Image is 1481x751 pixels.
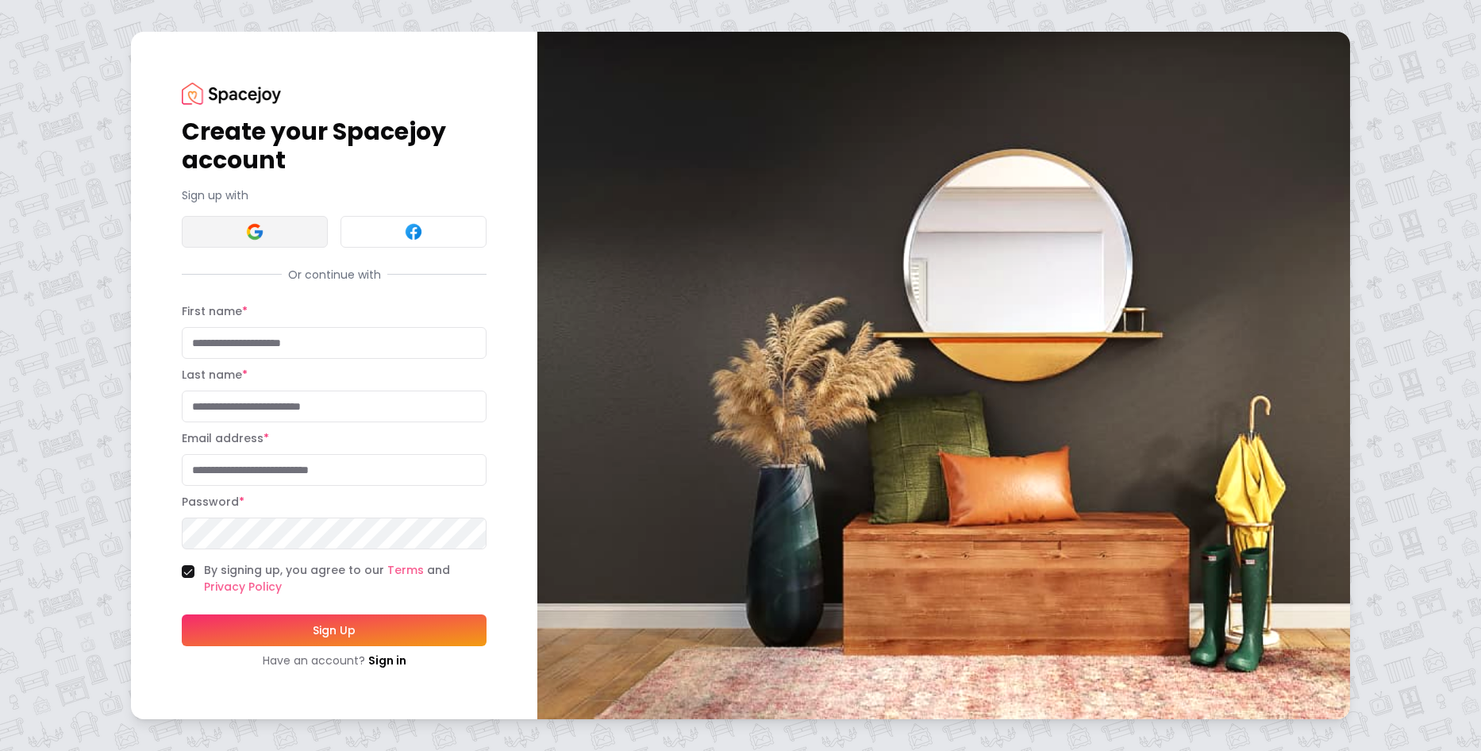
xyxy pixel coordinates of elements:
a: Privacy Policy [204,579,282,595]
a: Sign in [368,653,406,668]
label: By signing up, you agree to our and [204,562,487,595]
img: Facebook signin [404,222,423,241]
label: Email address [182,430,269,446]
label: Last name [182,367,248,383]
label: First name [182,303,248,319]
label: Password [182,494,244,510]
img: banner [537,32,1350,718]
div: Have an account? [182,653,487,668]
img: Spacejoy Logo [182,83,281,104]
span: Or continue with [282,267,387,283]
a: Terms [387,562,424,578]
p: Sign up with [182,187,487,203]
img: Google signin [245,222,264,241]
h1: Create your Spacejoy account [182,117,487,175]
button: Sign Up [182,614,487,646]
